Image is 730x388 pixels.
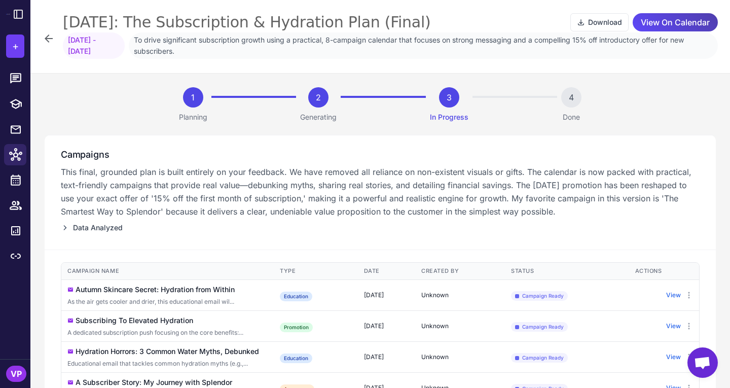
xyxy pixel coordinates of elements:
div: [DATE]: The Subscription & Hydration Plan (Final) [63,12,430,32]
p: Generating [300,112,337,123]
span: Campaign Ready [511,291,568,301]
div: [DATE] [364,352,409,362]
div: 4 [561,87,581,108]
div: Promotion [280,323,313,332]
p: In Progress [430,112,468,123]
button: View [666,291,681,300]
span: Campaign Ready [511,322,568,332]
h3: Campaigns [61,148,700,161]
th: Actions [629,263,699,279]
th: Campaign Name [61,263,274,279]
th: Status [505,263,629,279]
div: 2 [308,87,328,108]
p: This final, grounded plan is built entirely on your feedback. We have removed all reliance on non... [61,165,700,218]
div: 3 [439,87,459,108]
span: View On Calendar [641,14,710,31]
p: Done [563,112,580,123]
div: Click to edit [67,359,268,368]
span: + [12,39,19,54]
div: Education [280,292,312,301]
div: VP [6,366,26,382]
div: Education [280,354,312,363]
div: Click to edit [67,297,268,306]
div: Click to edit [67,328,268,337]
button: + [6,34,24,58]
div: Unknown [421,291,499,300]
div: [DATE] [364,322,409,331]
button: View [666,352,681,362]
div: 1 [183,87,203,108]
p: Planning [179,112,207,123]
div: [DATE] [364,291,409,300]
th: Type [274,263,357,279]
div: Hydration Horrors: 3 Common Water Myths, Debunked [76,346,259,357]
span: [DATE] - [DATE] [63,32,125,59]
th: Created By [415,263,505,279]
button: View [666,322,681,331]
button: Download [570,13,629,31]
div: Autumn Skincare Secret: Hydration from Within [76,284,235,295]
div: Unknown [421,322,499,331]
th: Date [358,263,415,279]
span: Data Analyzed [73,222,123,233]
span: To drive significant subscription growth using a practical, 8-campaign calendar that focuses on s... [129,32,718,59]
span: Campaign Ready [511,353,568,363]
div: Subscribing To Elevated Hydration [76,315,193,326]
div: Unknown [421,352,499,362]
div: Open chat [687,347,718,378]
div: A Subscriber Story: My Journey with Splendor [76,377,232,388]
